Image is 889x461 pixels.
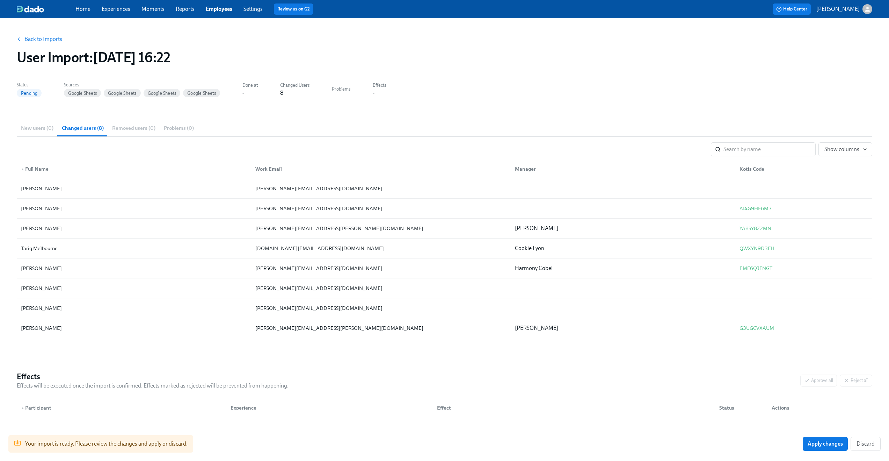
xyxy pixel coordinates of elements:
[225,401,432,415] div: Experience
[17,49,170,66] h1: User Import : [DATE] 16:22
[277,6,310,13] a: Review us on G2
[739,244,868,253] div: QWXYN9D3FH
[17,371,289,382] h4: Effects
[739,204,868,213] div: AI4G9HF6M7
[17,382,289,390] p: Effects will be executed once the import is confirmed. Effects marked as rejected will be prevent...
[18,404,225,412] div: Participant
[274,3,313,15] button: Review us on G2
[21,284,247,292] div: [PERSON_NAME]
[64,91,101,96] span: Google Sheets
[21,244,247,253] div: Tariq Melbourne
[183,91,220,96] span: Google Sheets
[373,81,386,89] label: Effects
[255,264,507,272] div: [PERSON_NAME][EMAIL_ADDRESS][DOMAIN_NAME]
[21,304,247,312] div: [PERSON_NAME]
[102,6,130,12] a: Experiences
[17,91,42,96] span: Pending
[243,6,263,12] a: Settings
[21,406,24,410] span: ▲
[816,5,860,13] p: [PERSON_NAME]
[255,304,507,312] div: [PERSON_NAME][EMAIL_ADDRESS][DOMAIN_NAME]
[255,184,507,193] div: [PERSON_NAME][EMAIL_ADDRESS][DOMAIN_NAME]
[515,225,731,232] p: [PERSON_NAME]
[21,224,247,233] div: [PERSON_NAME]
[723,142,816,156] input: Search by name
[515,264,731,272] p: Harmony Cobel
[431,401,714,415] div: Effect
[255,284,507,292] div: [PERSON_NAME][EMAIL_ADDRESS][DOMAIN_NAME]
[851,437,881,451] button: Discard
[803,437,848,451] button: Apply changes
[228,404,432,412] div: Experience
[25,437,188,451] div: Your import is ready. Please review the changes and apply or discard.
[242,89,244,97] div: -
[206,6,232,12] a: Employees
[734,162,871,176] div: Kotis Code
[21,184,247,193] div: [PERSON_NAME]
[373,89,374,97] div: -
[104,91,141,96] span: Google Sheets
[716,404,766,412] div: Status
[18,162,250,176] div: ▲Full Name
[17,6,75,13] a: dado
[739,224,868,233] div: YA8SY8Z2MN
[250,162,509,176] div: Work Email
[21,264,247,272] div: [PERSON_NAME]
[714,401,766,415] div: Status
[766,401,832,415] div: Actions
[739,264,868,272] div: EMF6QJFNGT
[255,324,507,332] div: [PERSON_NAME][EMAIL_ADDRESS][PERSON_NAME][DOMAIN_NAME]
[17,6,44,13] img: dado
[773,3,811,15] button: Help Center
[17,81,42,89] label: Status
[242,81,258,89] label: Done at
[739,324,868,332] div: G3UGCVXAUM
[144,91,181,96] span: Google Sheets
[824,146,866,153] span: Show columns
[816,4,872,14] button: [PERSON_NAME]
[141,6,165,12] a: Moments
[857,440,875,447] span: Discard
[515,324,731,332] p: [PERSON_NAME]
[818,142,872,156] button: Show columns
[280,89,283,97] div: 8
[769,404,832,412] div: Actions
[21,168,24,171] span: ▲
[21,204,247,213] div: [PERSON_NAME]
[776,6,807,13] span: Help Center
[176,6,195,12] a: Reports
[808,440,843,447] span: Apply changes
[280,81,309,89] label: Changed Users
[515,244,731,252] p: Cookie Lyon
[332,85,350,93] label: Problems
[13,32,67,46] button: Back to Imports
[62,124,104,132] span: Changed users (8)
[18,165,250,173] div: Full Name
[255,204,507,213] div: [PERSON_NAME][EMAIL_ADDRESS][DOMAIN_NAME]
[434,404,714,412] div: Effect
[21,324,247,332] div: [PERSON_NAME]
[509,162,734,176] div: Manager
[253,165,509,173] div: Work Email
[24,36,62,43] a: Back to Imports
[255,224,507,233] div: [PERSON_NAME][EMAIL_ADDRESS][PERSON_NAME][DOMAIN_NAME]
[512,165,734,173] div: Manager
[737,165,871,173] div: Kotis Code
[75,6,90,12] a: Home
[18,401,225,415] div: ▲Participant
[255,244,507,253] div: [DOMAIN_NAME][EMAIL_ADDRESS][DOMAIN_NAME]
[64,81,220,89] label: Sources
